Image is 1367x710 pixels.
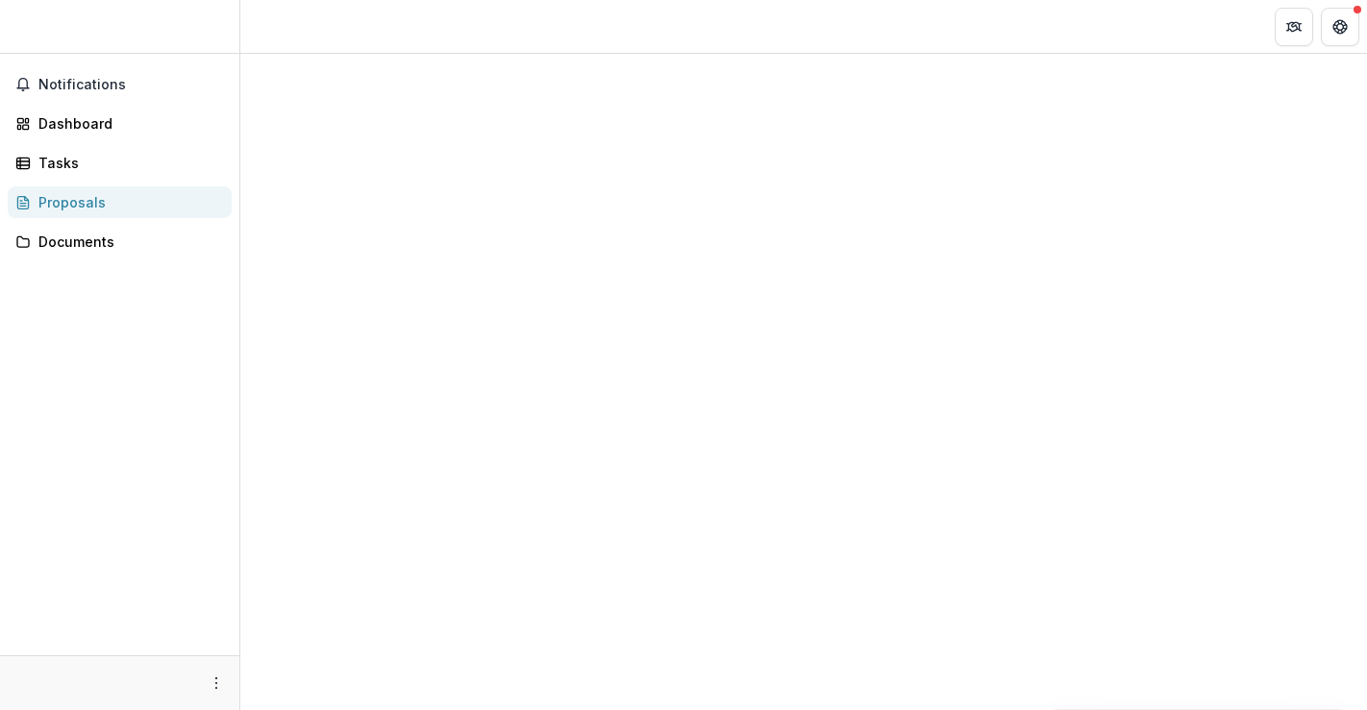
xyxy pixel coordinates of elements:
a: Dashboard [8,108,232,139]
button: Notifications [8,69,232,100]
div: Proposals [38,192,216,212]
button: Get Help [1321,8,1359,46]
button: More [205,672,228,695]
a: Documents [8,226,232,257]
div: Dashboard [38,113,216,134]
a: Proposals [8,186,232,218]
button: Partners [1275,8,1313,46]
a: Tasks [8,147,232,179]
span: Notifications [38,77,224,93]
div: Documents [38,232,216,252]
div: Tasks [38,153,216,173]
